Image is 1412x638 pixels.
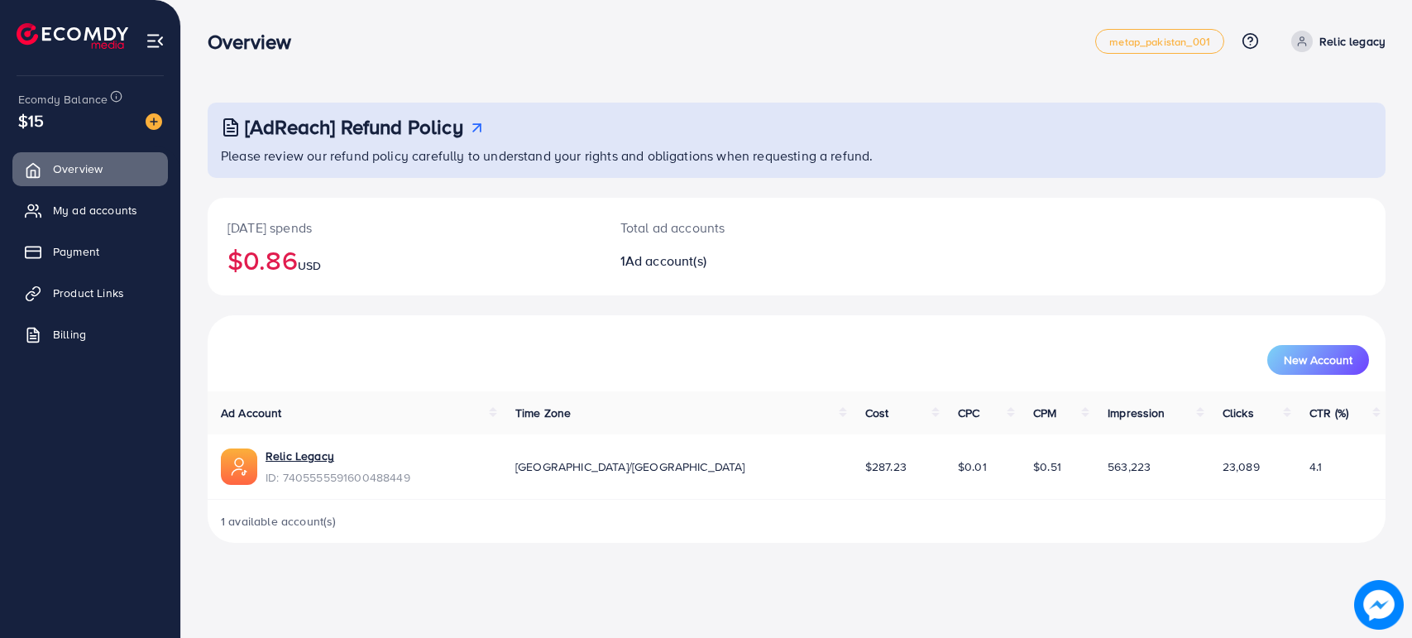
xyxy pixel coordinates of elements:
h3: [AdReach] Refund Policy [245,115,463,139]
span: Ad account(s) [625,252,706,270]
a: Billing [12,318,168,351]
a: Overview [12,152,168,185]
img: ic-ads-acc.e4c84228.svg [221,449,257,485]
h2: 1 [620,253,875,269]
img: menu [146,31,165,50]
img: logo [17,23,128,49]
span: New Account [1284,354,1352,366]
a: Product Links [12,276,168,309]
span: $287.23 [865,458,907,475]
span: $0.51 [1033,458,1061,475]
a: My ad accounts [12,194,168,227]
span: Clicks [1223,405,1254,421]
img: image [146,113,162,130]
span: Ad Account [221,405,282,421]
h2: $0.86 [227,244,581,276]
a: Relic legacy [1285,31,1386,52]
span: Billing [53,326,86,343]
span: Overview [53,161,103,177]
span: USD [298,257,321,274]
span: Impression [1108,405,1165,421]
span: 563,223 [1108,458,1151,475]
span: Product Links [53,285,124,301]
span: CTR (%) [1309,405,1348,421]
button: New Account [1267,345,1369,375]
span: Time Zone [515,405,571,421]
span: My ad accounts [53,202,137,218]
span: CPC [958,405,979,421]
p: Total ad accounts [620,218,875,237]
span: CPM [1033,405,1056,421]
span: Payment [53,243,99,260]
span: metap_pakistan_001 [1109,36,1210,47]
p: [DATE] spends [227,218,581,237]
span: $0.01 [958,458,987,475]
span: ID: 7405555591600488449 [266,469,410,486]
span: 4.1 [1309,458,1322,475]
span: Ecomdy Balance [18,91,108,108]
p: Relic legacy [1319,31,1386,51]
img: image [1354,580,1404,630]
a: metap_pakistan_001 [1095,29,1224,54]
h3: Overview [208,30,304,54]
span: $15 [18,108,44,132]
span: [GEOGRAPHIC_DATA]/[GEOGRAPHIC_DATA] [515,458,745,475]
p: Please review our refund policy carefully to understand your rights and obligations when requesti... [221,146,1376,165]
span: Cost [865,405,889,421]
a: Relic Legacy [266,448,410,464]
a: Payment [12,235,168,268]
span: 23,089 [1223,458,1260,475]
span: 1 available account(s) [221,513,337,530]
